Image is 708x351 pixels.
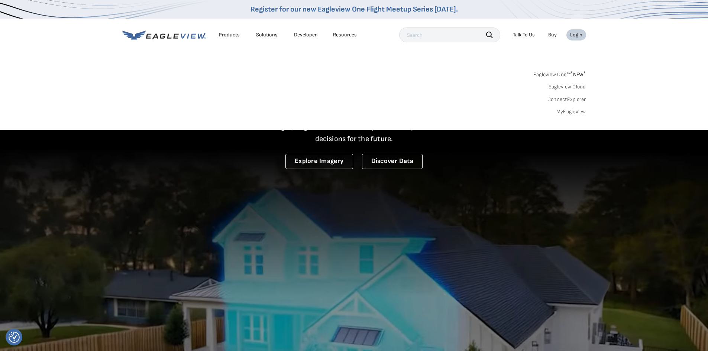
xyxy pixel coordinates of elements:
a: Eagleview Cloud [549,84,586,90]
span: NEW [570,71,586,78]
div: Login [570,32,582,38]
input: Search [399,27,500,42]
button: Consent Preferences [9,332,20,343]
a: Explore Imagery [285,154,353,169]
div: Solutions [256,32,278,38]
div: Products [219,32,240,38]
a: Discover Data [362,154,423,169]
div: Talk To Us [513,32,535,38]
a: Eagleview One™*NEW* [533,69,586,78]
a: MyEagleview [556,108,586,115]
a: Register for our new Eagleview One Flight Meetup Series [DATE]. [250,5,458,14]
a: Developer [294,32,317,38]
img: Revisit consent button [9,332,20,343]
div: Resources [333,32,357,38]
a: ConnectExplorer [547,96,586,103]
a: Buy [548,32,557,38]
